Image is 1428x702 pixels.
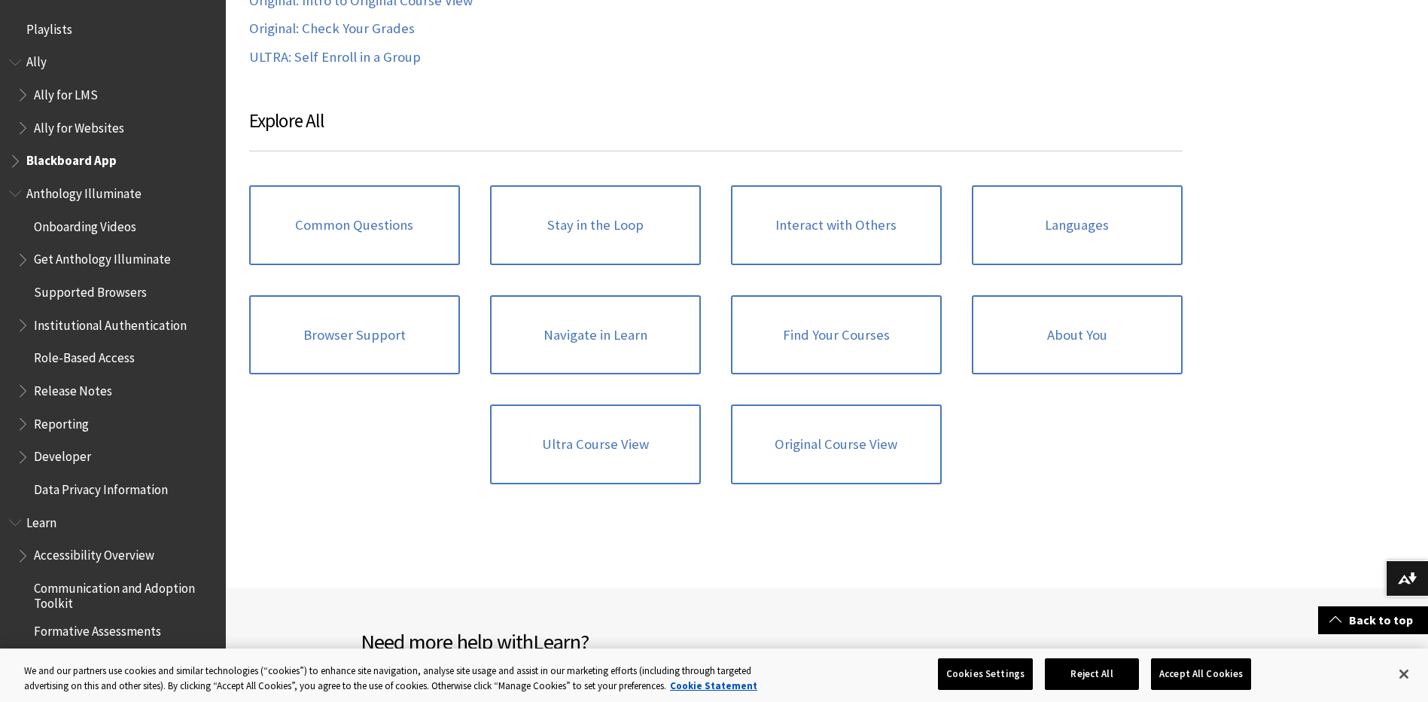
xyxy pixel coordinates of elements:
[249,295,460,375] a: Browser Support
[731,295,942,375] a: Find Your Courses
[249,20,415,38] a: Original: Check Your Grades
[9,148,217,174] nav: Book outline for Blackboard App Help
[9,50,217,141] nav: Book outline for Anthology Ally Help
[26,50,47,70] span: Ally
[9,17,217,42] nav: Book outline for Playlists
[490,295,701,375] a: Navigate in Learn
[938,658,1033,690] button: Cookies Settings
[972,185,1183,265] a: Languages
[26,148,117,169] span: Blackboard App
[34,214,136,234] span: Onboarding Videos
[34,477,168,497] span: Data Privacy Information
[361,626,827,658] h2: Need more help with ?
[26,181,142,201] span: Anthology Illuminate
[533,628,580,655] span: Learn
[249,107,1183,151] h3: Explore All
[972,295,1183,375] a: About You
[34,346,135,366] span: Role-Based Access
[34,115,124,136] span: Ally for Websites
[9,181,217,502] nav: Book outline for Anthology Illuminate
[34,543,154,563] span: Accessibility Overview
[670,679,757,692] a: More information about your privacy, opens in a new tab
[34,618,161,639] span: Formative Assessments
[26,17,72,37] span: Playlists
[24,664,785,693] div: We and our partners use cookies and similar technologies (“cookies”) to enhance site navigation, ...
[34,247,171,267] span: Get Anthology Illuminate
[26,510,56,530] span: Learn
[34,411,89,432] span: Reporting
[34,313,187,333] span: Institutional Authentication
[490,404,701,484] a: Ultra Course View
[34,82,98,102] span: Ally for LMS
[34,575,215,611] span: Communication and Adoption Toolkit
[1151,658,1251,690] button: Accept All Cookies
[490,185,701,265] a: Stay in the Loop
[249,49,421,66] a: ULTRA: Self Enroll in a Group
[34,279,147,300] span: Supported Browsers
[1318,606,1428,634] a: Back to top
[1387,658,1420,691] button: Close
[731,404,942,484] a: Original Course View
[1045,658,1139,690] button: Reject All
[249,185,460,265] a: Common Questions
[34,444,91,465] span: Developer
[34,378,112,398] span: Release Notes
[731,185,942,265] a: Interact with Others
